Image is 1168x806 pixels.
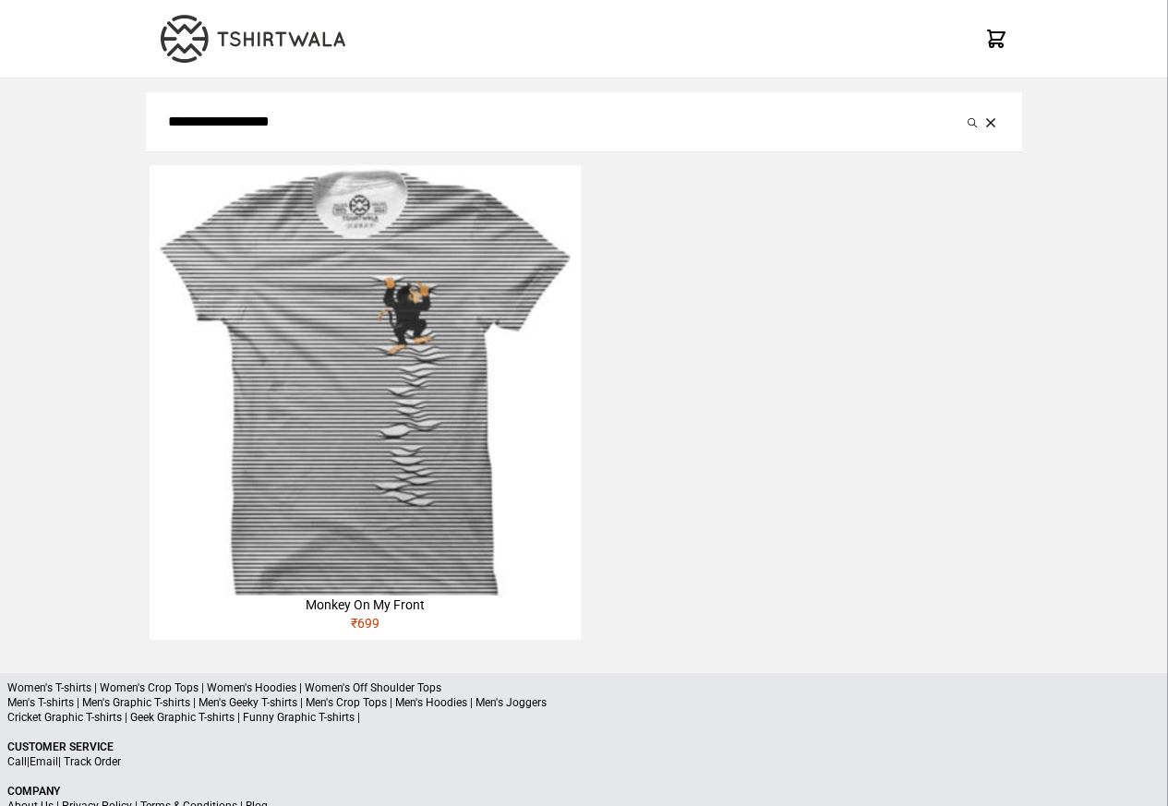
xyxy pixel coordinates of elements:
[7,755,27,768] a: Call
[64,755,121,768] a: Track Order
[150,165,580,640] a: Monkey On My Front₹699
[150,595,580,614] div: Monkey On My Front
[7,740,1161,754] p: Customer Service
[981,111,1000,133] button: Clear the search query.
[7,754,1161,769] p: | |
[161,15,345,63] img: TW-LOGO-400-104.png
[7,695,1161,710] p: Men's T-shirts | Men's Graphic T-shirts | Men's Geeky T-shirts | Men's Crop Tops | Men's Hoodies ...
[150,614,580,640] div: ₹ 699
[150,165,580,595] img: monkey-climbing-320x320.jpg
[963,111,981,133] button: Submit your search query.
[7,710,1161,725] p: Cricket Graphic T-shirts | Geek Graphic T-shirts | Funny Graphic T-shirts |
[7,680,1161,695] p: Women's T-shirts | Women's Crop Tops | Women's Hoodies | Women's Off Shoulder Tops
[30,755,58,768] a: Email
[7,784,1161,799] p: Company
